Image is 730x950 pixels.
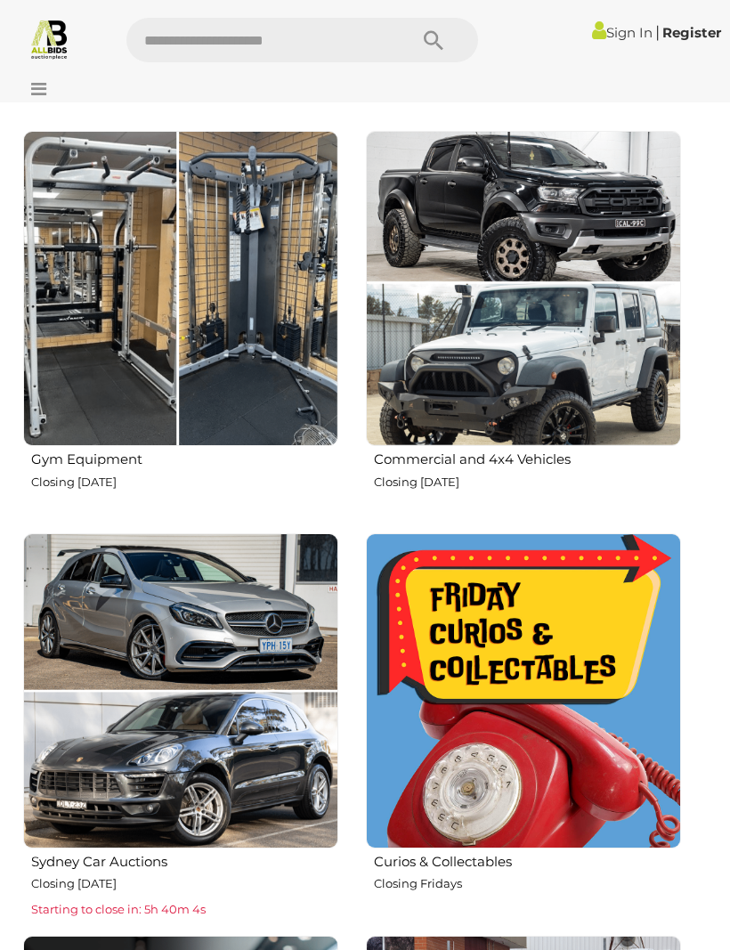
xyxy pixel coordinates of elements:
img: Curios & Collectables [366,533,681,849]
p: Closing [DATE] [31,873,338,894]
p: Closing [DATE] [31,472,338,492]
h2: Commercial and 4x4 Vehicles [374,448,681,467]
p: Closing [DATE] [374,472,681,492]
a: Commercial and 4x4 Vehicles Closing [DATE] [365,130,681,519]
a: Sydney Car Auctions Closing [DATE] Starting to close in: 5h 40m 4s [22,532,338,922]
img: Commercial and 4x4 Vehicles [366,131,681,446]
a: Gym Equipment Closing [DATE] [22,130,338,519]
a: Sign In [592,24,653,41]
span: Starting to close in: 5h 40m 4s [31,902,206,916]
a: Curios & Collectables Closing Fridays [365,532,681,922]
button: Search [389,18,478,62]
img: Allbids.com.au [28,18,70,60]
h2: Curios & Collectables [374,850,681,870]
img: Sydney Car Auctions [23,533,338,849]
a: Register [662,24,721,41]
h2: Gym Equipment [31,448,338,467]
span: | [655,22,660,42]
h2: Sydney Car Auctions [31,850,338,870]
img: Gym Equipment [23,131,338,446]
p: Closing Fridays [374,873,681,894]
